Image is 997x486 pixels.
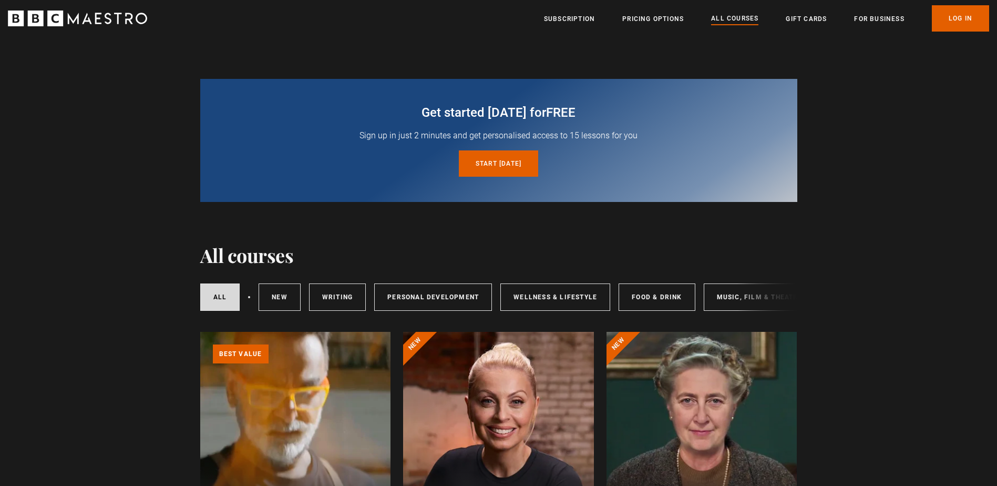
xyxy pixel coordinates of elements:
[213,345,269,363] p: Best value
[200,283,240,311] a: All
[711,13,758,25] a: All Courses
[544,5,989,32] nav: Primary
[309,283,366,311] a: Writing
[704,283,816,311] a: Music, Film & Theatre
[622,14,684,24] a: Pricing Options
[8,11,147,26] svg: BBC Maestro
[225,104,772,121] h2: Get started [DATE] for
[259,283,301,311] a: New
[500,283,610,311] a: Wellness & Lifestyle
[374,283,492,311] a: Personal Development
[459,150,538,177] a: Start [DATE]
[225,129,772,142] p: Sign up in just 2 minutes and get personalised access to 15 lessons for you
[786,14,827,24] a: Gift Cards
[854,14,904,24] a: For business
[200,244,294,266] h1: All courses
[619,283,695,311] a: Food & Drink
[544,14,595,24] a: Subscription
[546,105,575,120] span: free
[932,5,989,32] a: Log In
